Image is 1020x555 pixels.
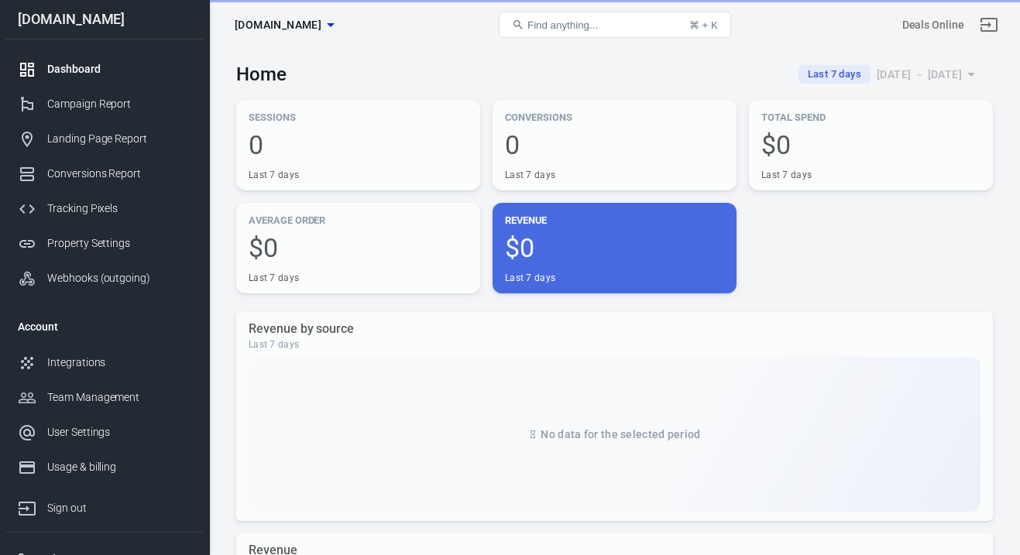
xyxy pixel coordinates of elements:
[5,87,204,122] a: Campaign Report
[47,61,191,77] div: Dashboard
[47,131,191,147] div: Landing Page Report
[5,156,204,191] a: Conversions Report
[47,200,191,217] div: Tracking Pixels
[5,226,204,261] a: Property Settings
[902,17,964,33] div: Account id: a5bWPift
[5,450,204,485] a: Usage & billing
[5,52,204,87] a: Dashboard
[5,415,204,450] a: User Settings
[5,122,204,156] a: Landing Page Report
[689,19,718,31] div: ⌘ + K
[5,308,204,345] li: Account
[47,96,191,112] div: Campaign Report
[47,389,191,406] div: Team Management
[527,19,598,31] span: Find anything...
[47,355,191,371] div: Integrations
[47,235,191,252] div: Property Settings
[235,15,321,35] span: the420crew.com
[47,424,191,440] div: User Settings
[47,270,191,286] div: Webhooks (outgoing)
[5,261,204,296] a: Webhooks (outgoing)
[228,11,340,39] button: [DOMAIN_NAME]
[47,459,191,475] div: Usage & billing
[236,63,287,85] h3: Home
[5,380,204,415] a: Team Management
[499,12,731,38] button: Find anything...⌘ + K
[970,6,1008,43] a: Sign out
[5,191,204,226] a: Tracking Pixels
[5,485,204,526] a: Sign out
[5,12,204,26] div: [DOMAIN_NAME]
[47,166,191,182] div: Conversions Report
[47,500,191,516] div: Sign out
[5,345,204,380] a: Integrations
